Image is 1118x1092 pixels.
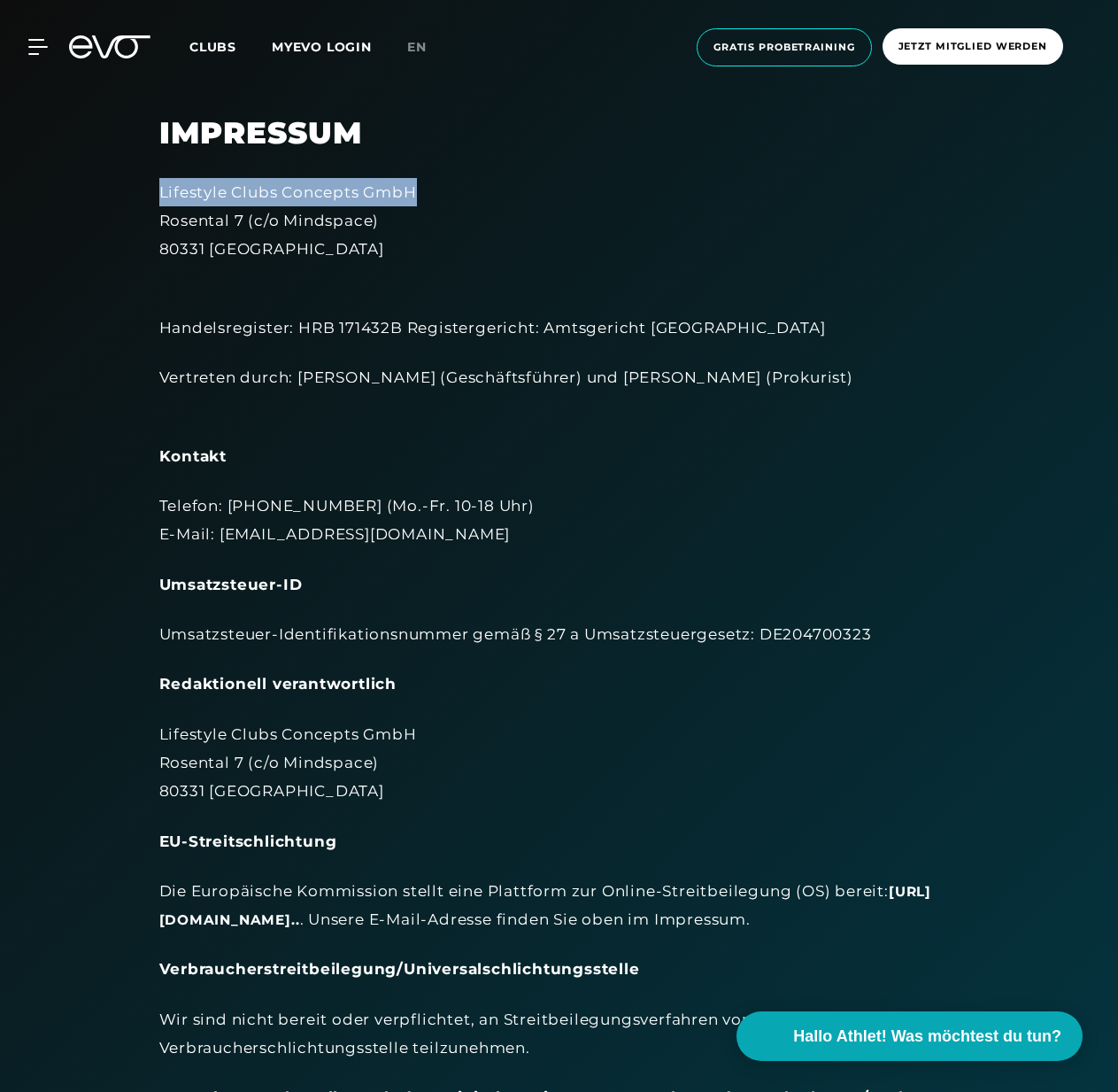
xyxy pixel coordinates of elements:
[159,720,960,806] div: Lifestyle Clubs Concepts GmbH Rosental 7 (c/o Mindspace) 80331 [GEOGRAPHIC_DATA]
[736,1011,1083,1061] button: Hallo Athlet! Was möchtest du tun?
[713,40,855,55] span: Gratis Probetraining
[691,28,877,66] a: Gratis Probetraining
[898,39,1047,54] span: Jetzt Mitglied werden
[159,877,960,934] div: Die Europäische Kommission stellt eine Plattform zur Online-Streitbeilegung (OS) bereit: . Unsere...
[159,492,960,549] div: Telefon: [PHONE_NUMBER] (Mo.-Fr. 10-18 Uhr) E-Mail: [EMAIL_ADDRESS][DOMAIN_NAME]
[793,1025,1061,1049] span: Hallo Athlet! Was möchtest du tun?
[877,28,1068,66] a: Jetzt Mitglied werden
[189,38,272,55] a: Clubs
[189,39,236,55] span: Clubs
[159,620,960,648] div: Umsatzsteuer-Identifikationsnummer gemäß § 27 a Umsatzsteuergesetz: DE204700323
[159,960,640,978] strong: Verbraucherstreitbeilegung/Universalschlichtungsstelle
[159,675,397,693] strong: Redaktionell verantwortlich
[407,39,427,55] span: en
[159,285,960,343] div: Handelsregister: HRB 171432B Registergericht: Amtsgericht [GEOGRAPHIC_DATA]
[159,833,337,850] strong: EU-Streitschlichtung
[159,576,303,593] strong: Umsatzsteuer-ID
[159,363,960,421] div: Vertreten durch: [PERSON_NAME] (Geschäftsführer) und [PERSON_NAME] (Prokurist)
[159,1005,960,1063] div: Wir sind nicht bereit oder verpflichtet, an Streitbeilegungsverfahren vor einer Verbraucherschlic...
[407,37,448,58] a: en
[159,115,960,151] h2: Impressum
[272,39,372,55] a: MYEVO LOGIN
[159,178,960,264] div: Lifestyle Clubs Concepts GmbH Rosental 7 (c/o Mindspace) 80331 [GEOGRAPHIC_DATA]
[159,447,227,465] strong: Kontakt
